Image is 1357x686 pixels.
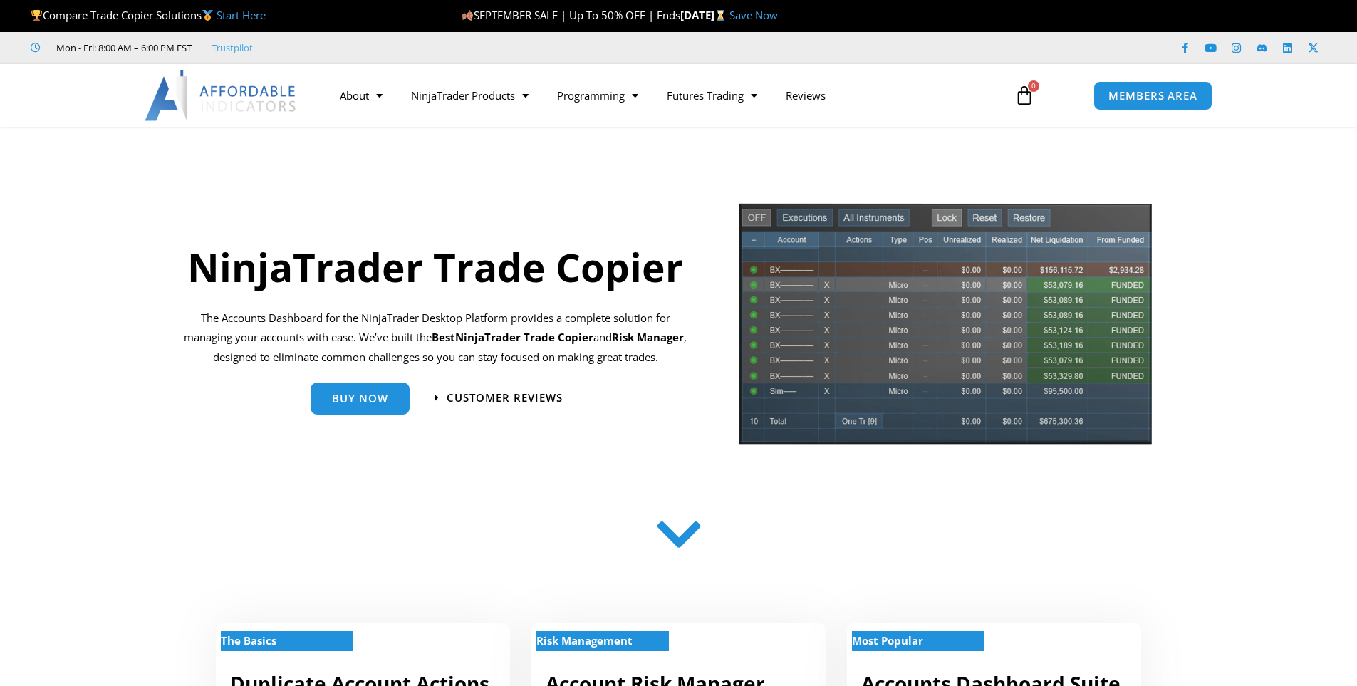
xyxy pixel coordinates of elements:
img: 🥇 [202,10,213,21]
nav: Menu [326,79,998,112]
span: 0 [1028,80,1039,92]
a: About [326,79,397,112]
a: Start Here [217,8,266,22]
span: Customer Reviews [447,393,563,403]
span: Compare Trade Copier Solutions [31,8,266,22]
img: LogoAI | Affordable Indicators – NinjaTrader [145,70,298,121]
span: MEMBERS AREA [1108,90,1197,101]
span: Mon - Fri: 8:00 AM – 6:00 PM EST [53,39,192,56]
strong: The Basics [221,633,276,648]
h1: NinjaTrader Trade Copier [177,239,695,294]
a: Futures Trading [652,79,771,112]
img: tradecopier | Affordable Indicators – NinjaTrader [737,202,1153,456]
img: ⌛ [715,10,726,21]
a: NinjaTrader Products [397,79,543,112]
p: The Accounts Dashboard for the NinjaTrader Desktop Platform provides a complete solution for mana... [177,308,695,368]
strong: Most Popular [852,633,923,648]
strong: [DATE] [680,8,729,22]
a: Programming [543,79,652,112]
strong: NinjaTrader Trade Copier [455,330,593,344]
strong: Risk Manager [612,330,684,344]
a: Buy Now [311,383,410,415]
img: 🏆 [31,10,42,21]
img: 🍂 [462,10,473,21]
a: 0 [993,75,1056,116]
a: MEMBERS AREA [1093,81,1212,110]
span: Buy Now [332,393,388,404]
span: SEPTEMBER SALE | Up To 50% OFF | Ends [462,8,680,22]
a: Save Now [729,8,778,22]
a: Reviews [771,79,840,112]
strong: Risk Management [536,633,633,648]
a: Trustpilot [212,39,253,56]
b: Best [432,330,455,344]
a: Customer Reviews [435,393,563,403]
